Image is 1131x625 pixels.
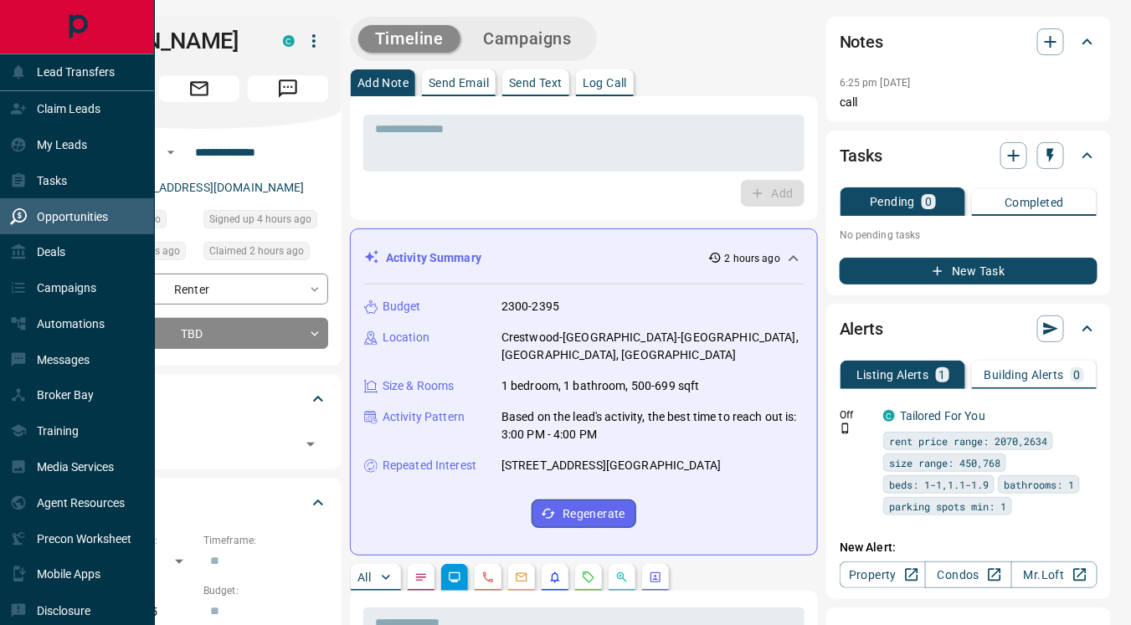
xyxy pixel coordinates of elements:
p: 2 hours ago [725,251,780,266]
p: Off [840,407,873,423]
p: Crestwood-[GEOGRAPHIC_DATA]-[GEOGRAPHIC_DATA], [GEOGRAPHIC_DATA], [GEOGRAPHIC_DATA] [501,329,804,364]
p: Budget [383,298,421,315]
p: Log Call [583,77,627,89]
p: 2300-2395 [501,298,559,315]
p: Based on the lead's activity, the best time to reach out is: 3:00 PM - 4:00 PM [501,408,804,443]
p: Add Note [357,77,409,89]
svg: Requests [582,571,595,584]
button: Timeline [358,25,460,53]
p: Completed [1005,197,1064,208]
svg: Opportunities [615,571,629,584]
p: Timeframe: [203,533,328,548]
svg: Listing Alerts [548,571,562,584]
svg: Push Notification Only [840,423,851,434]
p: All [357,571,371,583]
a: Tailored For You [900,409,985,423]
p: Building Alerts [984,369,1064,381]
p: 0 [925,196,932,207]
div: Mon Aug 11 2025 [203,242,328,265]
h2: Tasks [840,142,882,169]
div: TBD [70,318,328,349]
p: 6:25 pm [DATE] [840,77,911,89]
h2: Alerts [840,315,883,342]
div: Tags [70,379,328,419]
h1: [PERSON_NAME] [70,28,258,54]
h2: Notes [840,28,883,55]
p: Repeated Interest [383,457,476,474]
svg: Agent Actions [649,571,662,584]
p: 1 bedroom, 1 bathroom, 500-699 sqft [501,377,700,395]
span: Claimed 2 hours ago [209,243,304,259]
button: New Task [840,258,1098,284]
p: Pending [870,196,915,207]
p: Location [383,329,429,346]
div: Activity Summary2 hours ago [364,243,804,274]
div: condos.ca [283,35,295,47]
span: size range: 450,768 [889,454,1000,471]
span: Message [248,75,328,102]
div: Criteria [70,483,328,523]
span: beds: 1-1,1.1-1.9 [889,476,989,493]
span: parking spots min: 1 [889,498,1006,515]
p: No pending tasks [840,223,1098,248]
p: [STREET_ADDRESS][GEOGRAPHIC_DATA] [501,457,721,474]
p: Budget: [203,583,328,598]
p: Activity Pattern [383,408,465,426]
div: Renter [70,274,328,305]
div: condos.ca [883,410,895,422]
p: Send Email [429,77,489,89]
p: Size & Rooms [383,377,455,395]
button: Open [299,433,322,456]
p: Listing Alerts [856,369,929,381]
span: Email [159,75,239,102]
a: [EMAIL_ADDRESS][DOMAIN_NAME] [116,181,305,194]
p: 1 [939,369,946,381]
p: Send Text [509,77,563,89]
svg: Calls [481,571,495,584]
p: call [840,94,1098,111]
p: Activity Summary [386,249,481,267]
span: rent price range: 2070,2634 [889,433,1047,449]
svg: Emails [515,571,528,584]
p: New Alert: [840,539,1098,556]
span: Signed up 4 hours ago [209,211,311,228]
svg: Notes [414,571,428,584]
a: Condos [925,561,1011,588]
button: Campaigns [467,25,589,53]
div: Mon Aug 11 2025 [203,210,328,233]
button: Regenerate [532,499,636,528]
span: bathrooms: 1 [1004,476,1074,493]
div: Notes [840,22,1098,62]
svg: Lead Browsing Activity [448,571,461,584]
div: Tasks [840,136,1098,176]
p: 0 [1074,369,1081,381]
a: Mr.Loft [1011,561,1098,588]
div: Alerts [840,309,1098,349]
a: Property [840,561,926,588]
button: Open [161,142,181,162]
